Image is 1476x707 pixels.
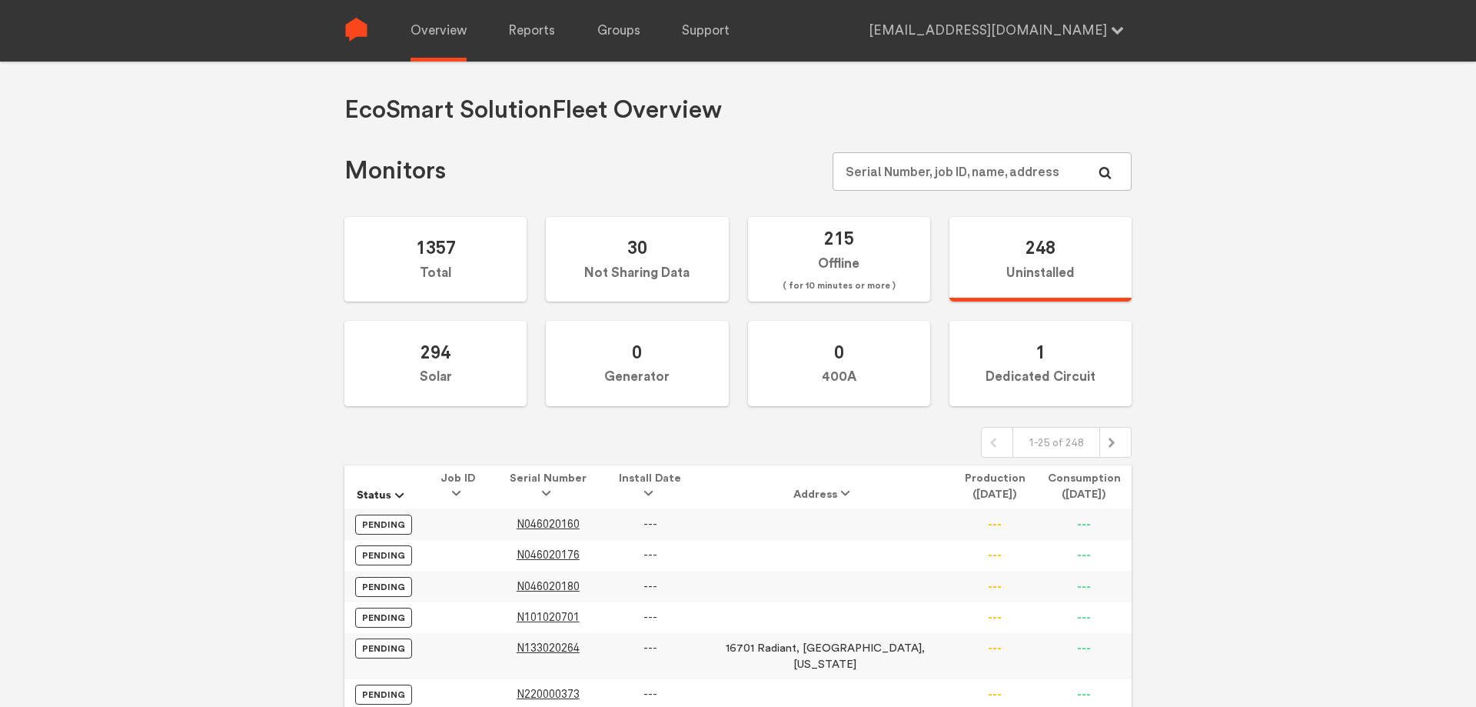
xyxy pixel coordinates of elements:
span: --- [643,688,657,701]
h1: Monitors [344,155,446,187]
th: Job ID [424,465,493,509]
span: --- [643,580,657,593]
input: Serial Number, job ID, name, address [833,152,1132,191]
th: Install Date [603,465,696,509]
label: Generator [546,321,728,406]
span: 248 [1026,236,1055,258]
span: --- [643,642,657,655]
img: Sense Logo [344,18,368,42]
td: --- [953,633,1036,679]
a: N220000373 [517,689,580,700]
th: Status [344,465,424,509]
span: --- [643,611,657,624]
td: --- [953,571,1036,602]
span: N220000373 [517,688,580,701]
label: Uninstalled [949,217,1132,302]
span: --- [643,549,657,562]
td: --- [1036,509,1132,539]
th: Address [696,465,953,509]
label: Dedicated Circuit [949,321,1132,406]
label: Pending [355,577,412,597]
span: N046020176 [517,549,580,562]
a: N101020701 [517,612,580,623]
span: N133020264 [517,642,580,655]
span: 215 [824,227,854,249]
th: Consumption ([DATE]) [1036,465,1132,509]
td: --- [1036,540,1132,571]
h1: EcoSmart Solution Fleet Overview [344,95,722,126]
span: 0 [632,341,642,363]
td: --- [1036,633,1132,679]
td: --- [1036,602,1132,633]
span: 1 [1036,341,1045,363]
span: ( for 10 minutes or more ) [783,277,896,295]
td: --- [953,602,1036,633]
td: 16701 Radiant, [GEOGRAPHIC_DATA], [US_STATE] [696,633,953,679]
label: Not Sharing Data [546,217,728,302]
td: --- [953,509,1036,539]
label: Pending [355,685,412,705]
div: 1-25 of 248 [1012,428,1100,457]
span: 294 [421,341,450,363]
span: 0 [834,341,844,363]
a: N133020264 [517,642,580,654]
label: 400A [748,321,930,406]
label: Pending [355,545,412,565]
th: Serial Number [492,465,603,509]
label: Pending [355,608,412,628]
label: Pending [355,515,412,535]
label: Offline [748,217,930,302]
span: 1357 [416,236,456,258]
td: --- [1036,571,1132,602]
a: N046020176 [517,549,580,561]
span: N046020160 [517,518,580,531]
label: Total [344,217,527,302]
th: Production ([DATE]) [953,465,1036,509]
a: N046020180 [517,581,580,592]
label: Pending [355,639,412,659]
label: Solar [344,321,527,406]
span: --- [643,518,657,531]
td: --- [953,540,1036,571]
span: N101020701 [517,611,580,624]
a: N046020160 [517,519,580,530]
span: 30 [627,236,647,258]
span: N046020180 [517,580,580,593]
